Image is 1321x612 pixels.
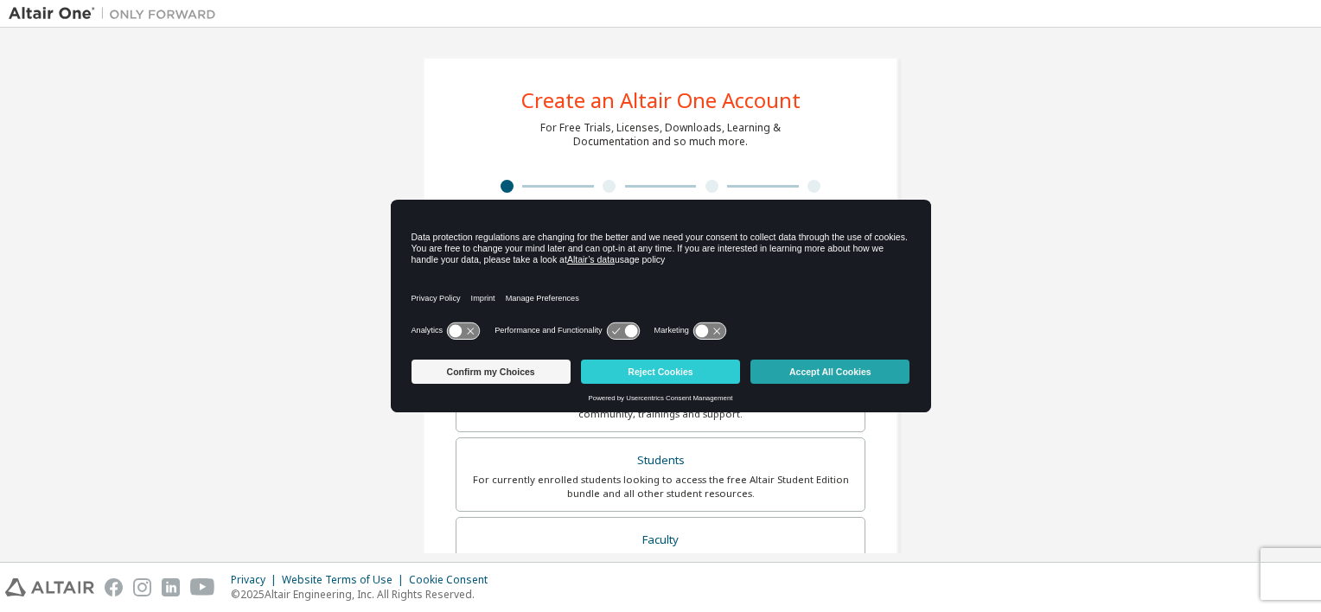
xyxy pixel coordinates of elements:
img: instagram.svg [133,578,151,596]
img: youtube.svg [190,578,215,596]
div: For faculty & administrators of academic institutions administering students and accessing softwa... [467,551,854,579]
img: Altair One [9,5,225,22]
img: facebook.svg [105,578,123,596]
div: Students [467,449,854,473]
div: Website Terms of Use [282,573,409,587]
p: © 2025 Altair Engineering, Inc. All Rights Reserved. [231,587,498,602]
img: linkedin.svg [162,578,180,596]
div: Personal Info [456,197,558,211]
div: For Free Trials, Licenses, Downloads, Learning & Documentation and so much more. [540,121,781,149]
div: Account Info [660,197,763,211]
div: Cookie Consent [409,573,498,587]
div: Security Setup [763,197,866,211]
div: Privacy [231,573,282,587]
div: For currently enrolled students looking to access the free Altair Student Edition bundle and all ... [467,473,854,500]
div: Verify Email [558,197,661,211]
div: Create an Altair One Account [521,90,801,111]
div: Faculty [467,528,854,552]
img: altair_logo.svg [5,578,94,596]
